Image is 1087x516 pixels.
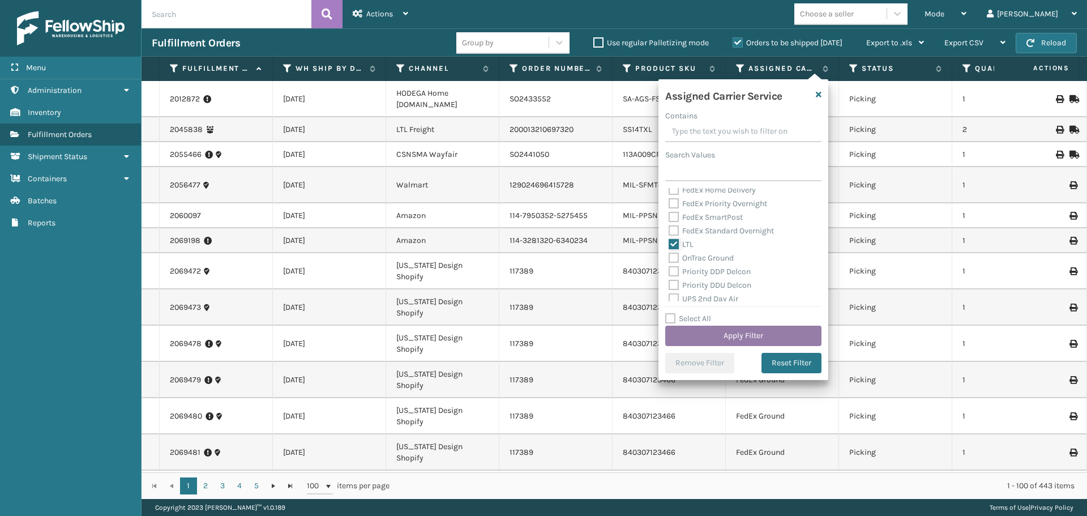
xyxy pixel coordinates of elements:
[286,481,295,491] span: Go to the last page
[839,142,952,167] td: Picking
[170,302,201,313] a: 2069473
[499,167,613,203] td: 129024696415728
[273,253,386,289] td: [DATE]
[952,167,1065,203] td: 1
[665,86,782,103] h4: Assigned Carrier Service
[733,38,842,48] label: Orders to be shipped [DATE]
[1056,126,1063,134] i: Print BOL
[839,398,952,434] td: Picking
[170,93,200,105] a: 2012872
[1069,304,1076,312] i: Print Label
[862,63,930,74] label: Status
[155,499,285,516] p: Copyright 2023 [PERSON_NAME]™ v 1.0.189
[170,266,201,277] a: 2069472
[152,36,240,50] h3: Fulfillment Orders
[170,374,201,386] a: 2069479
[623,375,675,385] a: 840307123466
[386,203,499,228] td: Amazon
[307,480,324,492] span: 100
[214,477,231,494] a: 3
[990,504,1029,511] a: Terms of Use
[273,117,386,142] td: [DATE]
[462,37,494,49] div: Group by
[623,339,675,348] a: 840307123466
[499,362,613,398] td: 117389
[726,471,839,496] td: LTL
[944,38,983,48] span: Export CSV
[180,477,197,494] a: 1
[952,398,1065,434] td: 1
[499,471,613,496] td: SO2443418
[499,289,613,326] td: 117389
[1069,95,1076,103] i: Mark as Shipped
[665,110,697,122] label: Contains
[1069,449,1076,457] i: Print Label
[273,203,386,228] td: [DATE]
[635,63,704,74] label: Product SKU
[748,63,817,74] label: Assigned Carrier Service
[499,326,613,362] td: 117389
[499,142,613,167] td: SO2441050
[665,353,734,373] button: Remove Filter
[839,228,952,253] td: Picking
[231,477,248,494] a: 4
[248,477,265,494] a: 5
[1056,95,1063,103] i: Print BOL
[839,289,952,326] td: Picking
[1069,412,1076,420] i: Print Label
[839,471,952,496] td: Picking
[28,108,61,117] span: Inventory
[952,289,1065,326] td: 1
[726,434,839,471] td: FedEx Ground
[1069,267,1076,275] i: Print Label
[386,326,499,362] td: [US_STATE] Design Shopify
[28,218,55,228] span: Reports
[499,203,613,228] td: 114-7950352-5275455
[839,117,952,142] td: Picking
[499,81,613,117] td: SO2433552
[26,63,46,73] span: Menu
[1016,33,1077,53] button: Reload
[273,167,386,203] td: [DATE]
[170,180,200,191] a: 2056477
[269,481,278,491] span: Go to the next page
[499,434,613,471] td: 117389
[952,434,1065,471] td: 1
[669,280,751,290] label: Priority DDU Delcon
[623,125,652,134] a: SS14TXL
[990,499,1073,516] div: |
[499,398,613,434] td: 117389
[866,38,912,48] span: Export to .xls
[273,142,386,167] td: [DATE]
[669,199,767,208] label: FedEx Priority Overnight
[669,212,743,222] label: FedEx SmartPost
[386,81,499,117] td: HODEGA Home [DOMAIN_NAME]
[669,185,756,195] label: FedEx Home Delivery
[669,226,774,236] label: FedEx Standard Overnight
[386,434,499,471] td: [US_STATE] Design Shopify
[998,59,1076,78] span: Actions
[839,203,952,228] td: Picking
[1069,151,1076,159] i: Mark as Shipped
[665,149,715,161] label: Search Values
[265,477,282,494] a: Go to the next page
[623,411,675,421] a: 840307123466
[386,398,499,434] td: [US_STATE] Design Shopify
[623,94,685,104] a: SA-AGS-FS2U5-JV
[952,142,1065,167] td: 1
[28,86,82,95] span: Administration
[952,81,1065,117] td: 1
[952,362,1065,398] td: 1
[522,63,590,74] label: Order Number
[273,228,386,253] td: [DATE]
[952,117,1065,142] td: 2
[386,471,499,496] td: CSNSMA Wayfair
[28,174,67,184] span: Containers
[623,150,668,159] a: 113A009CRM
[386,117,499,142] td: LTL Freight
[623,211,683,220] a: MIL-PPSNBLU-FT
[1030,504,1073,511] a: Privacy Policy
[839,362,952,398] td: Picking
[669,294,738,304] label: UPS 2nd Day Air
[273,398,386,434] td: [DATE]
